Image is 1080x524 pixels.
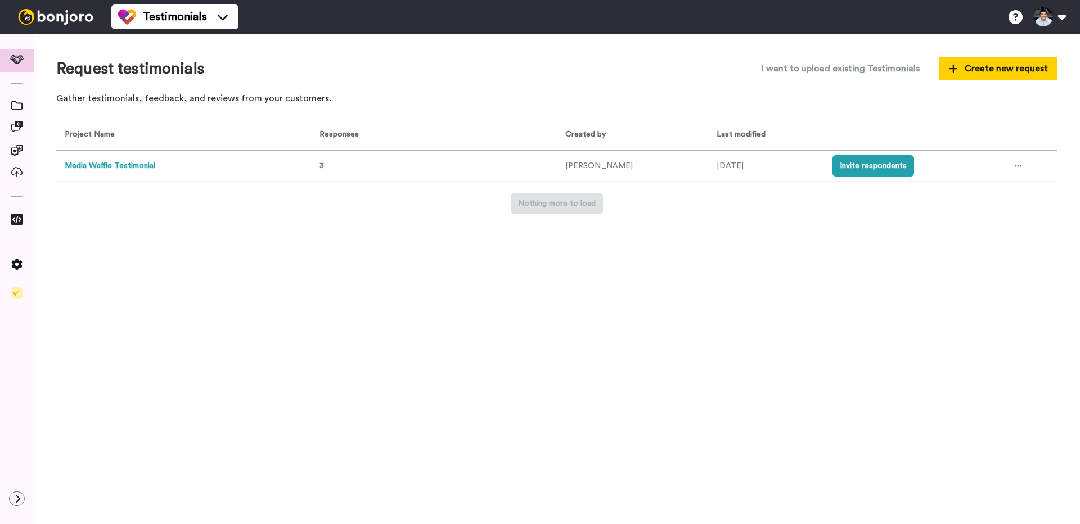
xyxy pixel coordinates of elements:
[753,56,928,81] button: I want to upload existing Testimonials
[11,287,22,299] img: Checklist.svg
[118,8,136,26] img: tm-color.svg
[13,9,98,25] img: bj-logo-header-white.svg
[56,60,204,78] h1: Request testimonials
[557,151,708,182] td: [PERSON_NAME]
[557,120,708,151] th: Created by
[315,130,359,138] span: Responses
[65,160,155,172] button: Media Waffle Testimonial
[511,193,603,214] button: Nothing more to load
[56,92,1057,105] p: Gather testimonials, feedback, and reviews from your customers.
[832,155,914,177] button: Invite respondents
[762,62,920,75] span: I want to upload existing Testimonials
[939,57,1057,80] button: Create new request
[143,9,207,25] span: Testimonials
[56,120,307,151] th: Project Name
[708,151,825,182] td: [DATE]
[949,62,1048,75] span: Create new request
[708,120,825,151] th: Last modified
[319,162,324,170] span: 3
